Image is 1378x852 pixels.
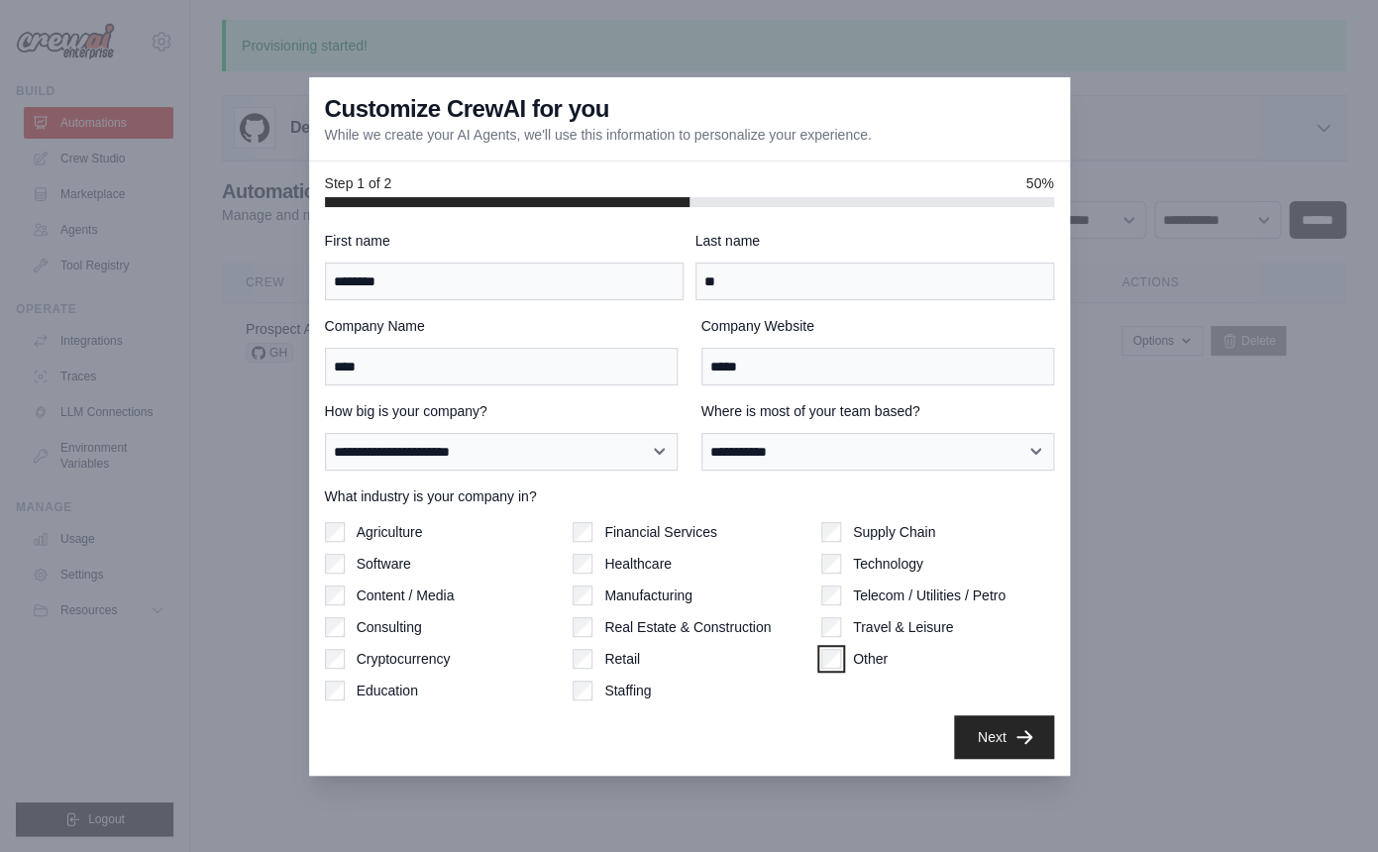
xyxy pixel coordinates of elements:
label: Manufacturing [604,586,692,605]
label: First name [325,231,684,251]
label: Consulting [357,617,422,637]
label: Company Website [701,316,1054,336]
label: Last name [695,231,1054,251]
label: Retail [604,649,640,669]
label: Financial Services [604,522,717,542]
label: What industry is your company in? [325,486,1054,506]
h3: Customize CrewAI for you [325,93,609,125]
label: Education [357,681,418,700]
label: Staffing [604,681,651,700]
label: Real Estate & Construction [604,617,771,637]
label: Cryptocurrency [357,649,451,669]
label: Travel & Leisure [853,617,953,637]
span: 50% [1025,173,1053,193]
label: Content / Media [357,586,455,605]
button: Next [954,715,1054,759]
label: Healthcare [604,554,672,574]
label: Where is most of your team based? [701,401,1054,421]
label: Agriculture [357,522,423,542]
span: Step 1 of 2 [325,173,392,193]
label: Company Name [325,316,678,336]
label: Supply Chain [853,522,935,542]
label: How big is your company? [325,401,678,421]
p: While we create your AI Agents, we'll use this information to personalize your experience. [325,125,872,145]
label: Technology [853,554,923,574]
label: Telecom / Utilities / Petro [853,586,1006,605]
label: Other [853,649,888,669]
label: Software [357,554,411,574]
